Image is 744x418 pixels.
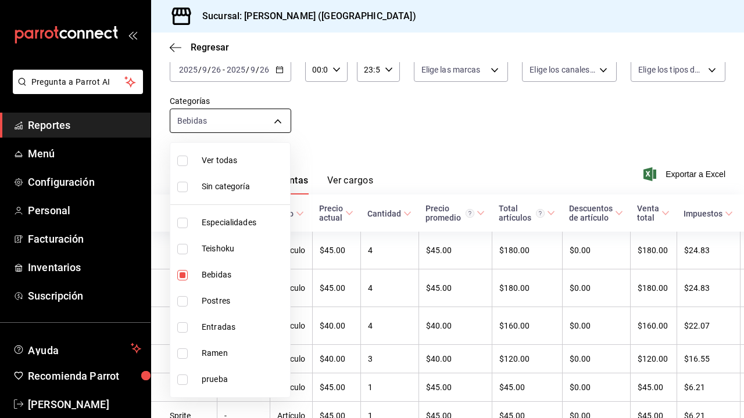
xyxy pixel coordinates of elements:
span: Entradas [202,321,285,333]
span: Especialidades [202,217,285,229]
span: Sin categoría [202,181,285,193]
span: prueba [202,373,285,385]
span: Postres [202,295,285,307]
span: Bebidas [202,269,285,281]
span: Ver todas [202,154,285,167]
span: Teishoku [202,243,285,255]
span: Ramen [202,347,285,359]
